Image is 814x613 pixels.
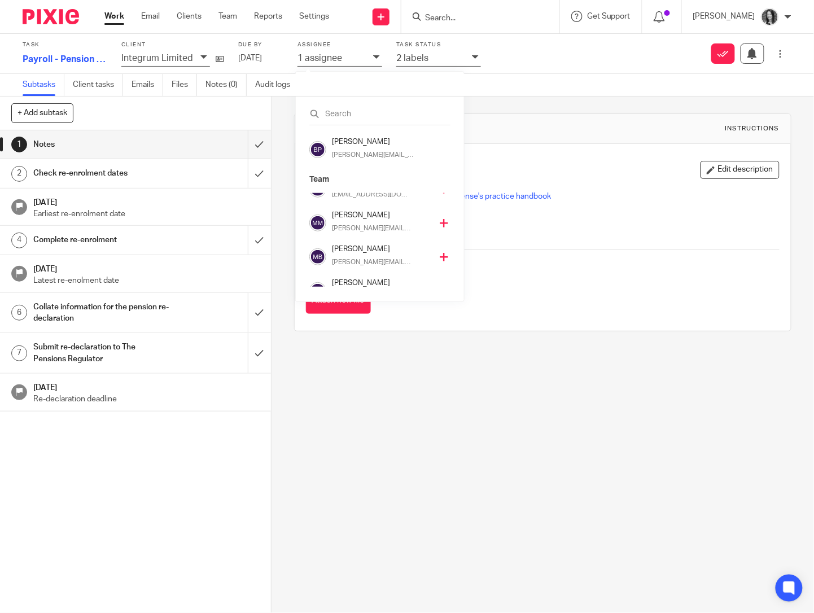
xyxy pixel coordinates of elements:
[33,208,260,220] p: Earliest re-enrolment date
[33,165,169,182] h1: Check re-enrolment dates
[33,379,260,393] h1: [DATE]
[332,244,431,255] h4: [PERSON_NAME]
[254,11,282,22] a: Reports
[11,166,27,182] div: 2
[701,161,780,179] button: Edit description
[33,275,260,286] p: Latest re-enolment date
[297,41,382,49] label: Assignee
[141,11,160,22] a: Email
[205,74,247,96] a: Notes (0)
[11,103,73,122] button: + Add subtask
[23,41,107,49] label: Task
[332,278,431,288] h4: [PERSON_NAME]
[761,8,779,26] img: brodie%203%20small.jpg
[132,74,163,96] a: Emails
[332,224,412,234] p: [PERSON_NAME][EMAIL_ADDRESS][DOMAIN_NAME]
[33,231,169,248] h1: Complete re-enrolment
[332,190,412,200] p: [EMAIL_ADDRESS][DOMAIN_NAME]
[299,11,329,22] a: Settings
[396,53,428,63] p: 2 labels
[11,233,27,248] div: 4
[307,191,779,202] p: Link to Pension Declaration information on
[456,192,552,200] a: Sense's practice handbook
[725,124,780,133] div: Instructions
[104,11,124,22] a: Work
[121,53,193,63] p: Integrum Limited
[33,194,260,208] h1: [DATE]
[121,41,224,49] label: Client
[693,11,755,22] p: [PERSON_NAME]
[218,11,237,22] a: Team
[172,74,197,96] a: Files
[396,41,481,49] label: Task status
[297,53,342,63] p: 1 assignee
[332,210,431,221] h4: [PERSON_NAME]
[33,393,260,405] p: Re-declaration deadline
[309,248,326,265] img: svg%3E
[33,299,169,327] h1: Collate information for the pension re-declaration
[177,11,202,22] a: Clients
[23,9,79,24] img: Pixie
[33,136,169,153] h1: Notes
[73,74,123,96] a: Client tasks
[332,257,412,268] p: [PERSON_NAME][EMAIL_ADDRESS][DOMAIN_NAME]
[309,108,450,120] input: Search
[33,339,169,367] h1: Submit re-declaration to The Pensions Regulator
[424,14,526,24] input: Search
[309,174,450,186] p: Team
[11,305,27,321] div: 6
[309,282,326,299] img: svg%3E
[587,12,631,20] span: Get Support
[255,74,299,96] a: Audit logs
[332,150,415,160] p: [PERSON_NAME][EMAIL_ADDRESS][DOMAIN_NAME]
[238,41,283,49] label: Due by
[238,54,262,62] span: [DATE]
[11,345,27,361] div: 7
[309,214,326,231] img: svg%3E
[309,141,326,158] img: svg%3E
[23,74,64,96] a: Subtasks
[332,137,436,147] h4: [PERSON_NAME]
[11,137,27,152] div: 1
[33,261,260,275] h1: [DATE]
